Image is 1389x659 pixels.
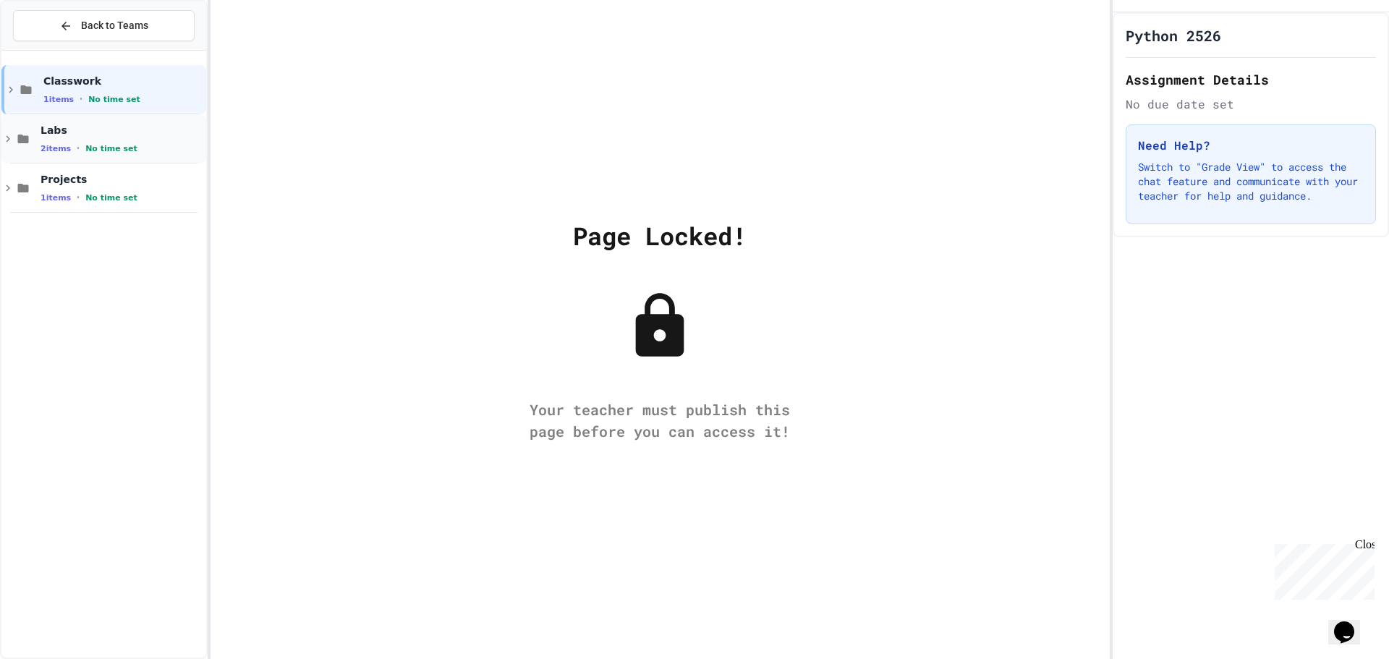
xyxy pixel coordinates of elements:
[41,173,203,186] span: Projects
[80,93,82,105] span: •
[1126,69,1376,90] h2: Assignment Details
[1138,137,1364,154] h3: Need Help?
[1138,160,1364,203] p: Switch to "Grade View" to access the chat feature and communicate with your teacher for help and ...
[77,143,80,154] span: •
[88,95,140,104] span: No time set
[41,193,71,203] span: 1 items
[81,18,148,33] span: Back to Teams
[41,124,203,137] span: Labs
[1269,538,1375,600] iframe: chat widget
[77,192,80,203] span: •
[6,6,100,92] div: Chat with us now!Close
[41,144,71,153] span: 2 items
[1126,25,1221,46] h1: Python 2526
[43,95,74,104] span: 1 items
[1126,95,1376,113] div: No due date set
[85,144,137,153] span: No time set
[43,75,203,88] span: Classwork
[573,217,747,254] div: Page Locked!
[13,10,195,41] button: Back to Teams
[515,399,804,442] div: Your teacher must publish this page before you can access it!
[1328,601,1375,645] iframe: chat widget
[85,193,137,203] span: No time set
